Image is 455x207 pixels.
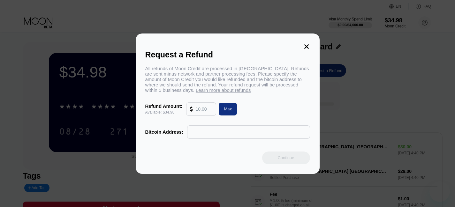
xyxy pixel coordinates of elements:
[145,110,183,115] div: Available: $34.98
[145,50,310,59] div: Request a Refund
[195,103,213,115] input: 10.00
[145,66,310,93] div: All refunds of Moon Credit are processed in [GEOGRAPHIC_DATA]. Refunds are sent minus network and...
[196,87,251,93] span: Learn more about refunds
[429,181,450,202] iframe: Botón para iniciar la ventana de mensajería
[145,103,183,109] div: Refund Amount:
[224,106,232,112] div: Max
[145,129,183,135] div: Bitcoin Address:
[216,103,237,115] div: Max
